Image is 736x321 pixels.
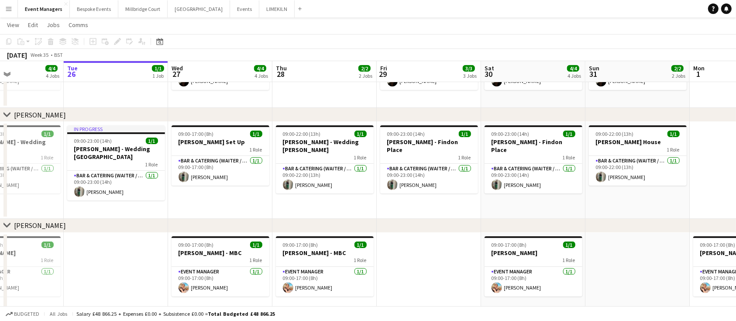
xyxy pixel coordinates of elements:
button: [GEOGRAPHIC_DATA] [168,0,230,17]
a: Edit [24,19,41,31]
span: 1 Role [250,146,262,153]
span: 26 [66,69,78,79]
span: 09:00-17:00 (8h) [179,242,214,248]
app-card-role: Event Manager1/109:00-17:00 (8h)[PERSON_NAME] [276,267,374,297]
span: 1/1 [41,131,54,137]
span: 09:00-22:00 (13h) [283,131,321,137]
span: 27 [170,69,183,79]
span: 1 Role [563,257,575,263]
app-job-card: 09:00-23:00 (14h)1/1[PERSON_NAME] - Findon Place1 RoleBar & Catering (Waiter / waitress)1/109:00-... [485,125,582,193]
div: [PERSON_NAME] [14,221,66,230]
div: Salary £48 866.25 + Expenses £0.00 + Subsistence £0.00 = [76,311,275,317]
span: Tue [67,64,78,72]
span: Sat [485,64,494,72]
span: 1 Role [563,154,575,161]
span: Wed [172,64,183,72]
app-card-role: Bar & Catering (Waiter / waitress)1/109:00-23:00 (14h)[PERSON_NAME] [67,171,165,200]
span: 28 [275,69,287,79]
span: 1/1 [250,131,262,137]
span: 09:00-22:00 (13h) [596,131,634,137]
span: 1/1 [667,131,680,137]
app-job-card: 09:00-17:00 (8h)1/1[PERSON_NAME] - MBC1 RoleEvent Manager1/109:00-17:00 (8h)[PERSON_NAME] [172,236,269,297]
span: 1/1 [563,131,575,137]
span: 1 Role [667,146,680,153]
a: Jobs [43,19,63,31]
h3: [PERSON_NAME] - MBC [172,249,269,257]
h3: [PERSON_NAME] - Findon Place [485,138,582,154]
span: Thu [276,64,287,72]
div: [PERSON_NAME] [14,110,66,119]
a: Comms [65,19,92,31]
span: 09:00-17:00 (8h) [283,242,318,248]
span: 4/4 [254,65,266,72]
span: All jobs [48,311,69,317]
span: 1 Role [354,257,367,263]
app-job-card: 09:00-22:00 (13h)1/1[PERSON_NAME] House1 RoleBar & Catering (Waiter / waitress)1/109:00-22:00 (13... [589,125,687,186]
app-card-role: Event Manager1/109:00-17:00 (8h)[PERSON_NAME] [485,267,582,297]
span: 29 [379,69,387,79]
div: BST [54,52,63,58]
span: Sun [589,64,599,72]
app-card-role: Bar & Catering (Waiter / waitress)1/109:00-17:00 (8h)[PERSON_NAME] [172,156,269,186]
button: LIMEKILN [259,0,295,17]
span: 1 Role [41,257,54,263]
button: Event Managers [18,0,70,17]
app-card-role: Bar & Catering (Waiter / waitress)1/109:00-22:00 (13h)[PERSON_NAME] [276,164,374,193]
span: Week 35 [29,52,51,58]
span: Edit [28,21,38,29]
app-job-card: 09:00-17:00 (8h)1/1[PERSON_NAME] Set Up1 RoleBar & Catering (Waiter / waitress)1/109:00-17:00 (8h... [172,125,269,186]
span: 30 [483,69,494,79]
h3: [PERSON_NAME] - MBC [276,249,374,257]
span: 1 Role [250,257,262,263]
span: 09:00-17:00 (8h) [492,242,527,248]
span: 1/1 [459,131,471,137]
span: 3/3 [463,65,475,72]
span: 1/1 [354,242,367,248]
app-card-role: Bar & Catering (Waiter / waitress)1/109:00-23:00 (14h)[PERSON_NAME] [380,164,478,193]
div: 2 Jobs [672,72,685,79]
h3: [PERSON_NAME] - Findon Place [380,138,478,154]
span: Fri [380,64,387,72]
app-job-card: 09:00-22:00 (13h)1/1[PERSON_NAME] - Wedding [PERSON_NAME]1 RoleBar & Catering (Waiter / waitress)... [276,125,374,193]
span: 1/1 [41,242,54,248]
span: 1 Role [354,154,367,161]
app-job-card: 09:00-17:00 (8h)1/1[PERSON_NAME]1 RoleEvent Manager1/109:00-17:00 (8h)[PERSON_NAME] [485,236,582,297]
div: [DATE] [7,51,27,59]
span: 09:00-17:00 (8h) [700,242,736,248]
span: 1/1 [152,65,164,72]
span: 1/1 [250,242,262,248]
span: 1 Role [145,161,158,168]
app-job-card: 09:00-23:00 (14h)1/1[PERSON_NAME] - Findon Place1 RoleBar & Catering (Waiter / waitress)1/109:00-... [380,125,478,193]
span: 1 Role [41,154,54,161]
span: 1/1 [146,138,158,144]
app-card-role: Event Manager1/109:00-17:00 (8h)[PERSON_NAME] [172,267,269,297]
div: 2 Jobs [359,72,372,79]
div: In progress [67,125,165,132]
h3: [PERSON_NAME] Set Up [172,138,269,146]
button: Budgeted [4,309,41,319]
div: 3 Jobs [463,72,477,79]
span: Mon [693,64,705,72]
span: 2/2 [671,65,684,72]
span: 09:00-17:00 (8h) [179,131,214,137]
app-job-card: 09:00-17:00 (8h)1/1[PERSON_NAME] - MBC1 RoleEvent Manager1/109:00-17:00 (8h)[PERSON_NAME] [276,236,374,297]
h3: [PERSON_NAME] - Wedding [GEOGRAPHIC_DATA] [67,145,165,161]
app-card-role: Bar & Catering (Waiter / waitress)1/109:00-23:00 (14h)[PERSON_NAME] [485,164,582,193]
span: 1 [692,69,705,79]
span: 4/4 [45,65,58,72]
span: 09:00-23:00 (14h) [492,131,530,137]
app-job-card: In progress09:00-23:00 (14h)1/1[PERSON_NAME] - Wedding [GEOGRAPHIC_DATA]1 RoleBar & Catering (Wai... [67,125,165,200]
div: 4 Jobs [567,72,581,79]
button: Events [230,0,259,17]
a: View [3,19,23,31]
h3: [PERSON_NAME] - Wedding [PERSON_NAME] [276,138,374,154]
app-card-role: Bar & Catering (Waiter / waitress)1/109:00-22:00 (13h)[PERSON_NAME] [589,156,687,186]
